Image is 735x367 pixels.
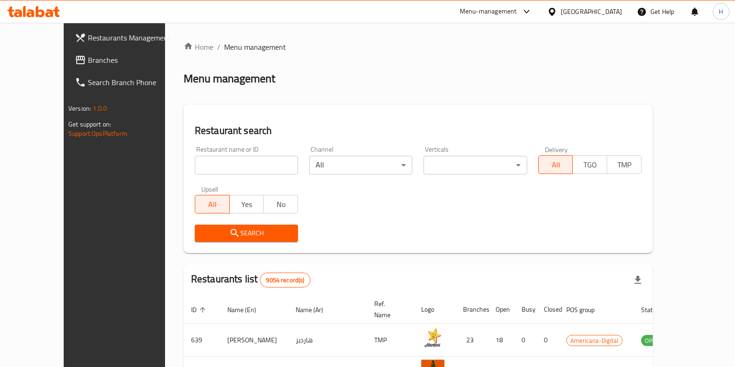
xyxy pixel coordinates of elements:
[68,127,127,140] a: Support.OpsPlatform
[195,195,230,214] button: All
[514,295,536,324] th: Busy
[567,335,622,346] span: Americana-Digital
[719,7,723,17] span: H
[88,54,179,66] span: Branches
[543,158,569,172] span: All
[572,155,607,174] button: TGO
[374,298,403,320] span: Ref. Name
[641,304,671,315] span: Status
[456,295,488,324] th: Branches
[514,324,536,357] td: 0
[611,158,638,172] span: TMP
[260,276,310,285] span: 9054 record(s)
[421,327,444,350] img: Hardee's
[607,155,642,174] button: TMP
[88,32,179,43] span: Restaurants Management
[536,295,559,324] th: Closed
[566,304,607,315] span: POS group
[267,198,294,211] span: No
[67,49,186,71] a: Branches
[68,118,111,130] span: Get support on:
[576,158,603,172] span: TGO
[195,124,642,138] h2: Restaurant search
[424,156,527,174] div: ​
[67,71,186,93] a: Search Branch Phone
[184,41,653,53] nav: breadcrumb
[296,304,335,315] span: Name (Ar)
[488,295,514,324] th: Open
[184,41,213,53] a: Home
[220,324,288,357] td: [PERSON_NAME]
[88,77,179,88] span: Search Branch Phone
[263,195,298,214] button: No
[414,295,456,324] th: Logo
[229,195,264,214] button: Yes
[460,6,517,17] div: Menu-management
[224,41,286,53] span: Menu management
[367,324,414,357] td: TMP
[184,71,275,86] h2: Menu management
[536,324,559,357] td: 0
[538,155,573,174] button: All
[191,304,209,315] span: ID
[227,304,268,315] span: Name (En)
[68,102,91,114] span: Version:
[67,27,186,49] a: Restaurants Management
[488,324,514,357] td: 18
[641,335,664,346] span: OPEN
[191,272,311,287] h2: Restaurants list
[456,324,488,357] td: 23
[561,7,622,17] div: [GEOGRAPHIC_DATA]
[195,225,298,242] button: Search
[545,146,568,153] label: Delivery
[195,156,298,174] input: Search for restaurant name or ID..
[93,102,107,114] span: 1.0.0
[199,198,226,211] span: All
[233,198,260,211] span: Yes
[184,324,220,357] td: 639
[201,186,219,192] label: Upsell
[217,41,220,53] li: /
[309,156,412,174] div: All
[288,324,367,357] td: هارديز
[202,227,291,239] span: Search
[627,269,649,291] div: Export file
[260,273,310,287] div: Total records count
